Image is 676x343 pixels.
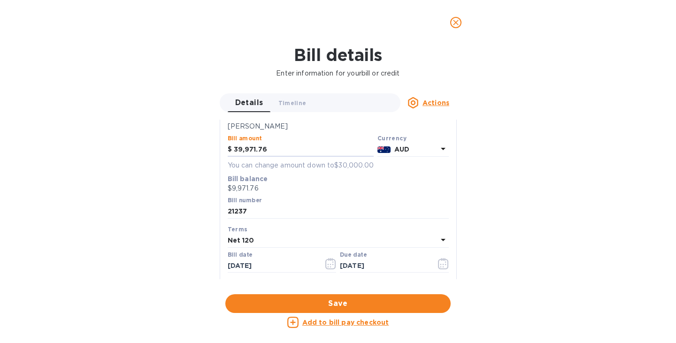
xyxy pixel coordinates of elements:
[228,259,316,273] input: Select date
[377,146,391,153] img: AUD
[228,252,253,258] label: Bill date
[234,143,374,157] input: $ Enter bill amount
[228,183,449,193] p: $9,971.76
[228,122,449,131] p: [PERSON_NAME]
[8,45,668,65] h1: Bill details
[228,143,234,157] div: $
[377,135,407,142] b: Currency
[340,252,367,258] label: Due date
[445,11,467,34] button: close
[235,96,263,109] span: Details
[340,259,429,273] input: Due date
[302,319,389,326] u: Add to bill pay checkout
[422,99,449,107] u: Actions
[8,69,668,78] p: Enter information for your bill or credit
[228,226,248,233] b: Terms
[233,298,443,309] span: Save
[228,175,268,183] b: Bill balance
[228,160,449,170] p: You can change amount down to $30,000.00
[228,198,261,203] label: Bill number
[228,136,261,142] label: Bill amount
[225,294,451,313] button: Save
[278,98,307,108] span: Timeline
[228,205,449,219] input: Enter bill number
[228,236,254,244] b: Net 120
[394,145,409,153] b: AUD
